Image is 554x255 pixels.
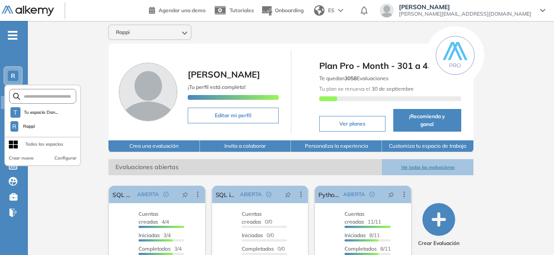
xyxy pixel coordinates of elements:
span: Cuentas creadas [138,211,159,225]
span: check-circle [163,192,169,197]
button: Ver planes [319,116,385,132]
button: Personaliza la experiencia [291,140,382,152]
a: SQL Growth E&A [112,186,134,203]
span: Plan Pro - Month - 301 a 400 [319,59,461,72]
span: ABIERTA [240,190,262,198]
button: Editar mi perfil [188,108,278,123]
button: pushpin [382,187,401,201]
span: 11/11 [345,211,381,225]
span: 8/11 [345,245,391,252]
span: 0/0 [242,232,274,238]
span: 8/11 [345,232,380,238]
button: pushpin [278,187,297,201]
span: pushpin [388,191,394,198]
span: Completados [345,245,377,252]
b: 30 de septiembre [370,85,414,92]
span: [PERSON_NAME] [188,69,260,80]
span: 3/4 [138,245,182,252]
span: Tutoriales [230,7,254,14]
span: Rappi [116,29,130,36]
span: Iniciadas [138,232,160,238]
img: Foto de perfil [119,63,177,121]
span: Tu espacio Dan... [24,109,58,116]
span: T [14,109,17,116]
span: ABIERTA [137,190,159,198]
img: arrow [338,9,343,12]
span: Te quedan Evaluaciones [319,75,388,82]
span: Cuentas creadas [242,211,262,225]
span: Completados [242,245,274,252]
span: Evaluaciones abiertas [108,159,382,175]
span: [PERSON_NAME][EMAIL_ADDRESS][DOMAIN_NAME] [399,10,531,17]
button: Customiza tu espacio de trabajo [382,140,473,152]
a: Python - Growth [318,186,340,203]
span: Completados [138,245,171,252]
span: ABIERTA [343,190,365,198]
span: 0/0 [242,211,272,225]
span: Rappi [22,123,36,130]
button: Configurar [54,155,77,162]
span: ¡Tu perfil está completo! [188,84,246,90]
span: 0/0 [242,245,285,252]
button: Crea una evaluación [108,140,199,152]
span: check-circle [266,192,271,197]
span: pushpin [182,191,188,198]
button: ¡Recomienda y gana! [393,109,461,132]
span: Crear Evaluación [418,239,459,247]
span: Cuentas creadas [345,211,365,225]
span: R [11,72,15,79]
button: pushpin [176,187,195,201]
span: 3/4 [138,232,171,238]
img: world [314,5,324,16]
span: ES [328,7,334,14]
span: [PERSON_NAME] [399,3,531,10]
i: - [8,34,17,36]
span: 4/4 [138,211,169,225]
a: SQL integrador [216,186,237,203]
a: Agendar una demo [149,4,206,15]
span: check-circle [369,192,375,197]
span: Agendar una demo [159,7,206,14]
span: Onboarding [275,7,304,14]
img: Logo [2,6,54,17]
button: Invita a colaborar [200,140,291,152]
div: Todos los espacios [25,141,63,148]
span: pushpin [285,191,291,198]
button: Ver todas las evaluaciones [382,159,473,175]
span: Tu plan se renueva el [319,85,414,92]
button: Onboarding [261,1,304,20]
button: Crear nuevo [9,155,34,162]
span: R [12,123,17,130]
span: Iniciadas [242,232,263,238]
span: Iniciadas [345,232,366,238]
b: 3058 [345,75,357,82]
button: Crear Evaluación [418,203,459,247]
